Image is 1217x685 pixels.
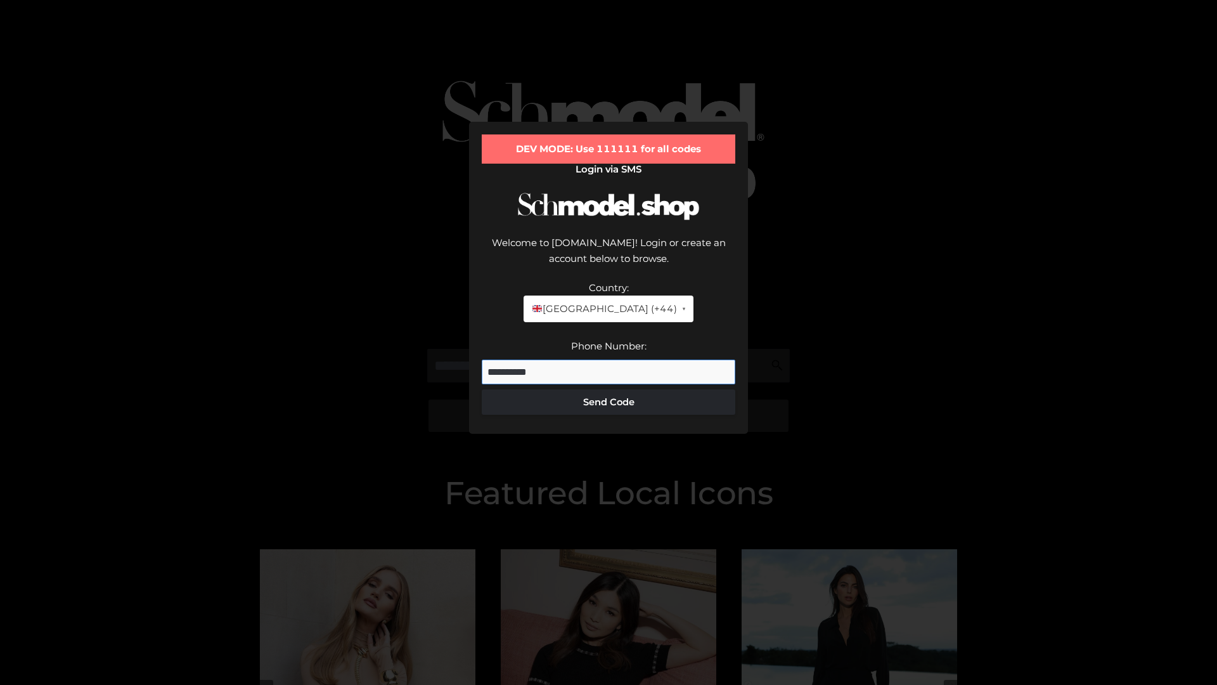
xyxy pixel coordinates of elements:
[531,301,676,317] span: [GEOGRAPHIC_DATA] (+44)
[482,134,735,164] div: DEV MODE: Use 111111 for all codes
[482,389,735,415] button: Send Code
[482,164,735,175] h2: Login via SMS
[482,235,735,280] div: Welcome to [DOMAIN_NAME]! Login or create an account below to browse.
[589,282,629,294] label: Country:
[532,304,542,313] img: 🇬🇧
[513,181,704,232] img: Schmodel Logo
[571,340,647,352] label: Phone Number:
